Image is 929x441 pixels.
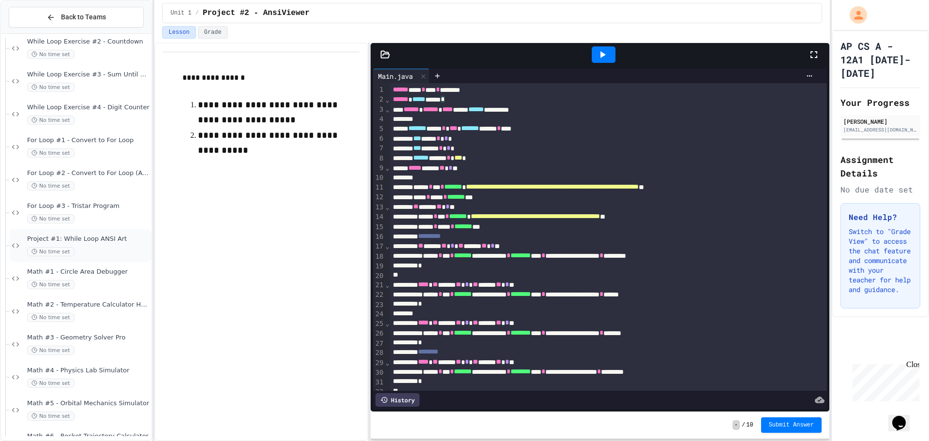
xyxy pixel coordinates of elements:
[373,173,385,183] div: 10
[373,105,385,115] div: 3
[373,232,385,242] div: 16
[385,96,390,103] span: Fold line
[373,348,385,358] div: 28
[385,359,390,367] span: Fold line
[839,4,869,26] div: My Account
[27,247,75,256] span: No time set
[373,212,385,222] div: 14
[373,183,385,192] div: 11
[373,144,385,153] div: 7
[4,4,67,61] div: Chat with us now!Close
[373,222,385,232] div: 15
[27,169,150,177] span: For Loop #2 - Convert to For Loop (Advanced)
[27,412,75,421] span: No time set
[769,421,814,429] span: Submit Answer
[761,417,822,433] button: Submit Answer
[849,360,919,401] iframe: chat widget
[385,164,390,172] span: Fold line
[27,346,75,355] span: No time set
[27,432,150,441] span: Math #6 - Rocket Trajectory Calculator
[198,26,228,39] button: Grade
[373,85,385,95] div: 1
[27,116,75,125] span: No time set
[27,83,75,92] span: No time set
[742,421,745,429] span: /
[27,301,150,309] span: Math #2 - Temperature Calculator Helper
[373,262,385,271] div: 19
[373,252,385,262] div: 18
[27,334,150,342] span: Math #3 - Geometry Solver Pro
[843,126,917,133] div: [EMAIL_ADDRESS][DOMAIN_NAME]
[373,290,385,300] div: 22
[27,280,75,289] span: No time set
[373,271,385,281] div: 20
[373,329,385,338] div: 26
[27,214,75,223] span: No time set
[746,421,753,429] span: 10
[373,339,385,349] div: 27
[373,358,385,368] div: 29
[162,26,195,39] button: Lesson
[27,181,75,191] span: No time set
[27,71,150,79] span: While Loop Exercise #3 - Sum Until Zero
[373,309,385,319] div: 24
[27,148,75,158] span: No time set
[373,387,385,397] div: 32
[375,393,420,407] div: History
[170,9,191,17] span: Unit 1
[373,203,385,212] div: 13
[27,103,150,112] span: While Loop Exercise #4 - Digit Counter
[840,39,920,80] h1: AP CS A - 12A1 [DATE]-[DATE]
[195,9,199,17] span: /
[385,203,390,211] span: Fold line
[373,163,385,173] div: 9
[27,313,75,322] span: No time set
[385,320,390,327] span: Fold line
[385,281,390,289] span: Fold line
[849,227,912,294] p: Switch to "Grade View" to access the chat feature and communicate with your teacher for help and ...
[373,242,385,251] div: 17
[385,242,390,250] span: Fold line
[27,136,150,145] span: For Loop #1 - Convert to For Loop
[27,399,150,408] span: Math #5 - Orbital Mechanics Simulator
[373,95,385,104] div: 2
[373,300,385,310] div: 23
[373,124,385,134] div: 5
[373,368,385,378] div: 30
[840,96,920,109] h2: Your Progress
[840,153,920,180] h2: Assignment Details
[27,379,75,388] span: No time set
[840,184,920,195] div: No due date set
[27,202,150,210] span: For Loop #3 - Tristar Program
[203,7,310,19] span: Project #2 - AnsiViewer
[9,7,144,28] button: Back to Teams
[373,154,385,163] div: 8
[27,50,75,59] span: No time set
[849,211,912,223] h3: Need Help?
[373,192,385,202] div: 12
[373,319,385,329] div: 25
[27,38,150,46] span: While Loop Exercise #2 - Countdown
[373,71,418,81] div: Main.java
[373,115,385,124] div: 4
[373,378,385,387] div: 31
[373,280,385,290] div: 21
[888,402,919,431] iframe: chat widget
[61,12,106,22] span: Back to Teams
[843,117,917,126] div: [PERSON_NAME]
[733,420,740,430] span: -
[27,268,150,276] span: Math #1 - Circle Area Debugger
[385,105,390,113] span: Fold line
[373,134,385,144] div: 6
[27,235,150,243] span: Project #1: While Loop ANSI Art
[27,367,150,375] span: Math #4 - Physics Lab Simulator
[373,69,430,83] div: Main.java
